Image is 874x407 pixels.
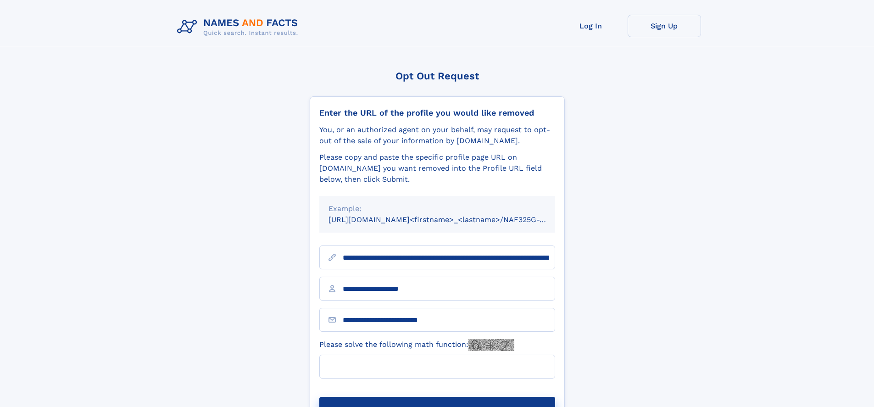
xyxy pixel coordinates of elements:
div: Example: [328,203,546,214]
div: Please copy and paste the specific profile page URL on [DOMAIN_NAME] you want removed into the Pr... [319,152,555,185]
label: Please solve the following math function: [319,339,514,351]
a: Sign Up [628,15,701,37]
div: Opt Out Request [310,70,565,82]
small: [URL][DOMAIN_NAME]<firstname>_<lastname>/NAF325G-xxxxxxxx [328,215,573,224]
div: You, or an authorized agent on your behalf, may request to opt-out of the sale of your informatio... [319,124,555,146]
a: Log In [554,15,628,37]
img: Logo Names and Facts [173,15,306,39]
div: Enter the URL of the profile you would like removed [319,108,555,118]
